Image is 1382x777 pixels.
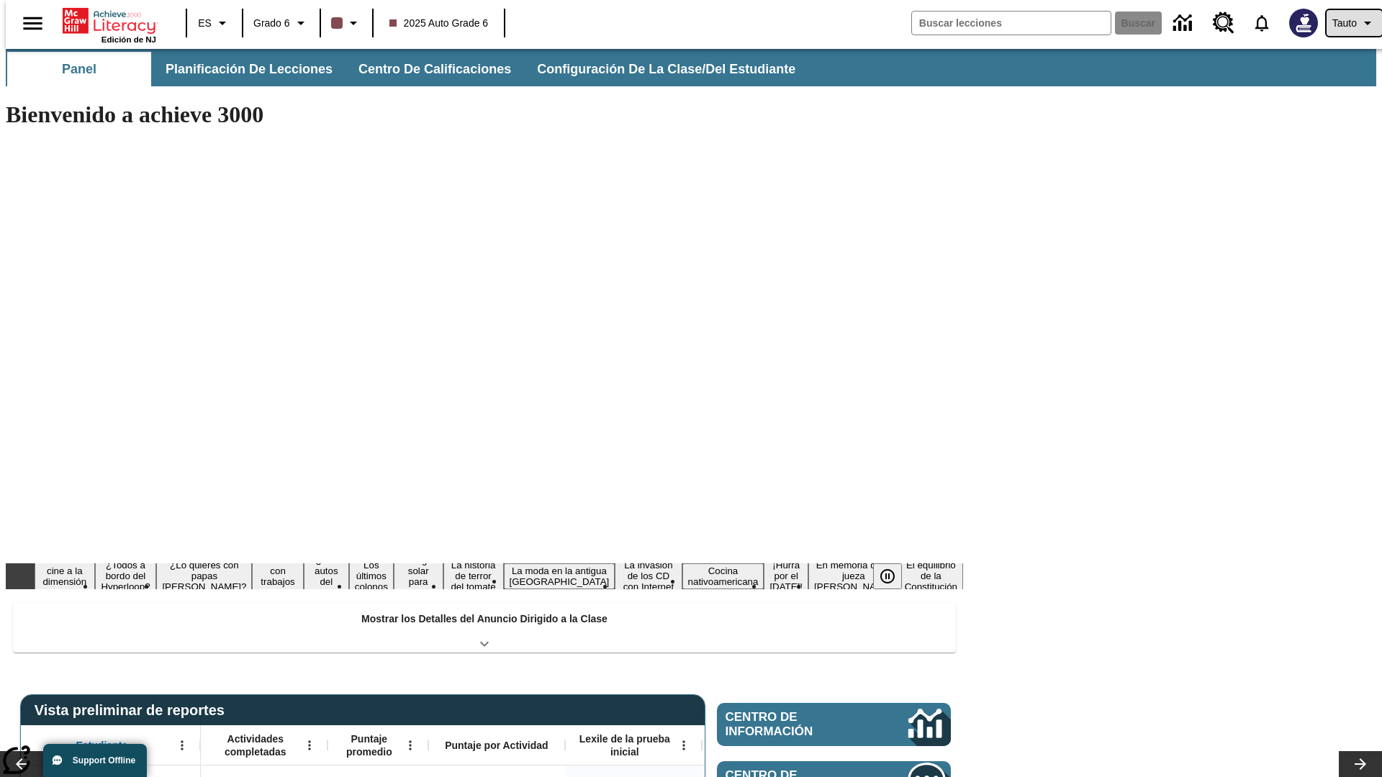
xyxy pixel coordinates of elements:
a: Centro de recursos, Se abrirá en una pestaña nueva. [1204,4,1243,42]
div: Portada [63,5,156,44]
span: Support Offline [73,755,135,765]
h1: Bienvenido a achieve 3000 [6,101,963,128]
button: Abrir menú [399,735,421,756]
button: Diapositiva 2 ¿Todos a bordo del Hyperloop? [95,558,157,594]
span: Vista preliminar de reportes [35,702,232,719]
div: Mostrar los Detalles del Anuncio Dirigido a la Clase [13,603,956,653]
button: Pausar [873,563,902,589]
span: Estudiante [76,739,128,752]
button: Planificación de lecciones [154,52,344,86]
button: Diapositiva 12 ¡Hurra por el Día de la Constitución! [764,558,808,594]
button: Grado: Grado 6, Elige un grado [248,10,315,36]
button: Perfil/Configuración [1327,10,1382,36]
button: Escoja un nuevo avatar [1281,4,1327,42]
button: Panel [7,52,151,86]
button: Support Offline [43,744,147,777]
a: Centro de información [1165,4,1204,43]
button: Diapositiva 4 Niños con trabajos sucios [252,553,303,600]
button: Abrir menú [299,735,320,756]
a: Notificaciones [1243,4,1281,42]
input: Buscar campo [912,12,1111,35]
button: El color de la clase es café oscuro. Cambiar el color de la clase. [325,10,368,36]
span: Puntaje promedio [335,732,404,758]
button: Diapositiva 7 Energía solar para todos [394,553,443,600]
button: Abrir el menú lateral [12,2,54,45]
button: Diapositiva 1 Llevar el cine a la dimensión X [35,553,95,600]
button: Centro de calificaciones [347,52,523,86]
button: Abrir menú [673,735,695,756]
span: Edición de NJ [101,35,156,44]
button: Carrusel de lecciones, seguir [1339,751,1382,777]
button: Diapositiva 11 Cocina nativoamericana [682,563,764,589]
button: Diapositiva 5 ¿Los autos del futuro? [304,553,349,600]
img: Avatar [1289,9,1318,37]
button: Diapositiva 6 Los últimos colonos [349,558,394,594]
button: Diapositiva 10 La invasión de los CD con Internet [615,558,682,594]
div: Subbarra de navegación [6,52,808,86]
span: Lexile de la prueba inicial [572,732,677,758]
button: Diapositiva 14 El equilibrio de la Constitución [899,558,963,594]
span: Tauto [1332,16,1357,31]
a: Portada [63,6,156,35]
span: Grado 6 [253,16,290,31]
div: Subbarra de navegación [6,49,1376,86]
span: Puntaje por Actividad [445,739,548,752]
div: Pausar [873,563,916,589]
span: Centro de información [726,710,860,739]
button: Diapositiva 13 En memoria de la jueza O'Connor [808,558,899,594]
a: Centro de información [717,703,951,746]
button: Lenguaje: ES, Selecciona un idioma [191,10,238,36]
button: Diapositiva 3 ¿Lo quieres con papas fritas? [156,558,252,594]
button: Abrir menú [171,735,193,756]
p: Mostrar los Detalles del Anuncio Dirigido a la Clase [361,612,608,627]
button: Diapositiva 8 La historia de terror del tomate [443,558,504,594]
button: Diapositiva 9 La moda en la antigua Roma [504,563,615,589]
span: ES [198,16,212,31]
button: Configuración de la clase/del estudiante [525,52,807,86]
span: Actividades completadas [208,732,303,758]
span: 2025 Auto Grade 6 [389,16,489,31]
